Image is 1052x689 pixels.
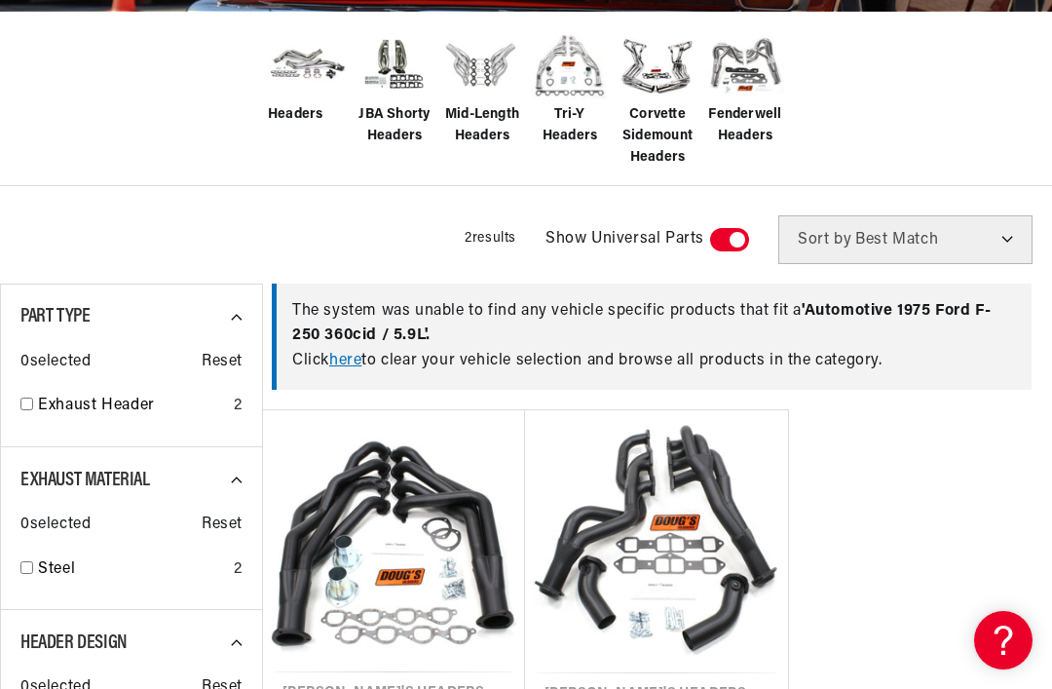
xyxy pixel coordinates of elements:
[798,232,851,248] span: Sort by
[706,26,784,104] img: Fenderwell Headers
[619,26,696,104] img: Corvette Sidemount Headers
[531,104,609,148] span: Tri-Y Headers
[20,350,91,375] span: 0 selected
[706,26,784,148] a: Fenderwell Headers Fenderwell Headers
[38,394,226,419] a: Exhaust Header
[202,513,243,538] span: Reset
[268,104,323,126] span: Headers
[268,34,346,96] img: Headers
[20,471,150,490] span: Exhaust Material
[38,557,226,583] a: Steel
[443,26,521,148] a: Mid-Length Headers Mid-Length Headers
[268,26,346,126] a: Headers Headers
[202,350,243,375] span: Reset
[545,227,704,252] span: Show Universal Parts
[272,284,1032,390] div: The system was unable to find any vehicle specific products that fit a Click to clear your vehicl...
[329,353,361,368] a: here
[356,32,433,97] img: JBA Shorty Headers
[443,26,521,104] img: Mid-Length Headers
[356,26,433,148] a: JBA Shorty Headers JBA Shorty Headers
[20,307,90,326] span: Part Type
[778,215,1033,264] select: Sort by
[465,231,516,246] span: 2 results
[531,26,609,148] a: Tri-Y Headers Tri-Y Headers
[443,104,521,148] span: Mid-Length Headers
[234,557,243,583] div: 2
[531,26,609,104] img: Tri-Y Headers
[356,104,433,148] span: JBA Shorty Headers
[619,26,696,170] a: Corvette Sidemount Headers Corvette Sidemount Headers
[619,104,696,170] span: Corvette Sidemount Headers
[706,104,784,148] span: Fenderwell Headers
[20,513,91,538] span: 0 selected
[20,633,128,653] span: Header Design
[234,394,243,419] div: 2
